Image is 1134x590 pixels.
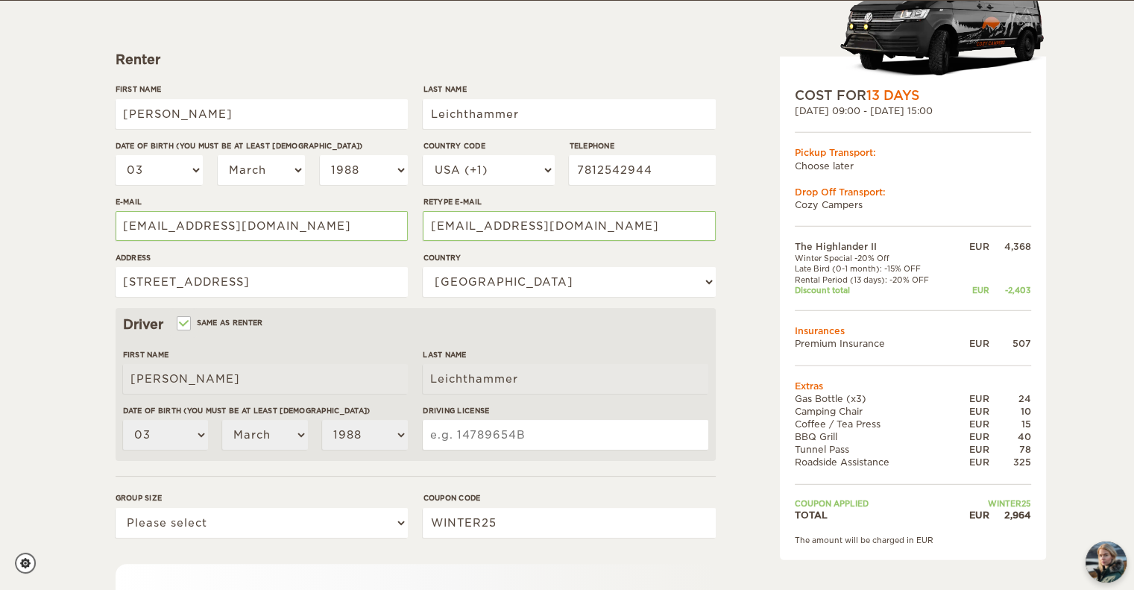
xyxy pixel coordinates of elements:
[989,508,1031,521] div: 2,964
[116,252,408,263] label: Address
[795,337,957,350] td: Premium Insurance
[795,263,957,274] td: Late Bird (0-1 month): -15% OFF
[423,84,715,95] label: Last Name
[989,392,1031,404] div: 24
[956,404,989,417] div: EUR
[956,430,989,443] div: EUR
[989,430,1031,443] div: 40
[123,364,408,394] input: e.g. William
[423,492,715,503] label: Coupon code
[795,443,957,456] td: Tunnel Pass
[795,508,957,521] td: TOTAL
[795,274,957,284] td: Rental Period (13 days): -20% OFF
[423,420,708,450] input: e.g. 14789654B
[795,104,1031,117] div: [DATE] 09:00 - [DATE] 15:00
[989,456,1031,468] div: 325
[569,155,715,185] input: e.g. 1 234 567 890
[423,196,715,207] label: Retype E-mail
[956,443,989,456] div: EUR
[123,316,708,333] div: Driver
[989,418,1031,430] div: 15
[116,211,408,241] input: e.g. example@example.com
[989,443,1031,456] div: 78
[989,285,1031,295] div: -2,403
[116,99,408,129] input: e.g. William
[795,324,1031,337] td: Insurances
[866,88,919,103] span: 13 Days
[423,349,708,360] label: Last Name
[795,498,957,508] td: Coupon applied
[116,140,408,151] label: Date of birth (You must be at least [DEMOGRAPHIC_DATA])
[956,456,989,468] div: EUR
[956,392,989,404] div: EUR
[116,51,716,69] div: Renter
[956,418,989,430] div: EUR
[423,364,708,394] input: e.g. Smith
[15,553,45,574] a: Cookie settings
[569,140,715,151] label: Telephone
[989,337,1031,350] div: 507
[956,285,989,295] div: EUR
[116,84,408,95] label: First Name
[123,405,408,416] label: Date of birth (You must be at least [DEMOGRAPHIC_DATA])
[795,379,1031,392] td: Extras
[989,240,1031,253] div: 4,368
[423,211,715,241] input: e.g. example@example.com
[423,405,708,416] label: Driving License
[795,456,957,468] td: Roadside Assistance
[795,240,957,253] td: The Highlander II
[795,285,957,295] td: Discount total
[423,140,554,151] label: Country Code
[795,185,1031,198] div: Drop Off Transport:
[956,240,989,253] div: EUR
[795,418,957,430] td: Coffee / Tea Press
[795,404,957,417] td: Camping Chair
[423,99,715,129] input: e.g. Smith
[116,267,408,297] input: e.g. Street, City, Zip Code
[795,535,1031,545] div: The amount will be charged in EUR
[795,198,1031,211] td: Cozy Campers
[116,492,408,503] label: Group size
[123,349,408,360] label: First Name
[795,253,957,263] td: Winter Special -20% Off
[178,316,263,330] label: Same as renter
[178,320,188,330] input: Same as renter
[795,430,957,443] td: BBQ Grill
[956,508,989,521] div: EUR
[1086,542,1127,583] button: chat-button
[795,392,957,404] td: Gas Bottle (x3)
[989,404,1031,417] div: 10
[956,337,989,350] div: EUR
[956,498,1030,508] td: WINTER25
[116,196,408,207] label: E-mail
[795,159,1031,172] td: Choose later
[795,87,1031,104] div: COST FOR
[423,252,715,263] label: Country
[1086,542,1127,583] img: Freyja at Cozy Campers
[795,146,1031,159] div: Pickup Transport:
